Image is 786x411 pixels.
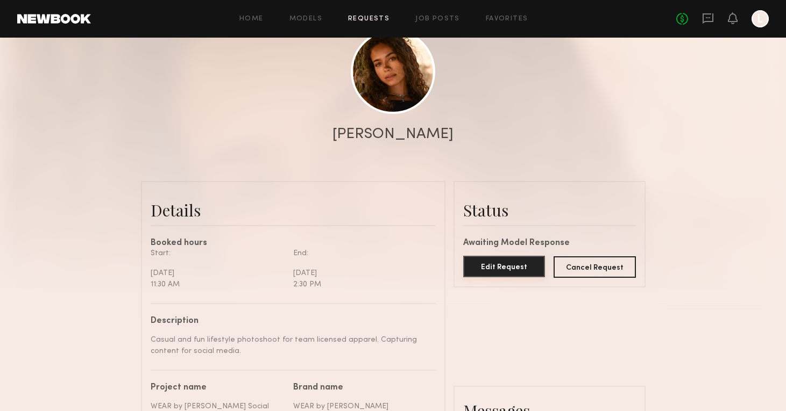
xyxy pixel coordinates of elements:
[151,248,285,259] div: Start:
[239,16,264,23] a: Home
[289,16,322,23] a: Models
[293,384,428,392] div: Brand name
[463,199,636,221] div: Status
[415,16,460,23] a: Job Posts
[463,239,636,248] div: Awaiting Model Response
[151,268,285,279] div: [DATE]
[752,10,769,27] a: L
[293,279,428,290] div: 2:30 PM
[554,256,636,278] button: Cancel Request
[463,256,546,277] button: Edit Request
[348,16,390,23] a: Requests
[486,16,528,23] a: Favorites
[151,239,436,248] div: Booked hours
[151,317,428,326] div: Description
[293,248,428,259] div: End:
[151,199,436,221] div: Details
[332,127,454,142] div: [PERSON_NAME]
[151,334,428,357] div: Casual and fun lifestyle photoshoot for team licensed apparel. Capturing content for social media.
[151,384,285,392] div: Project name
[151,279,285,290] div: 11:30 AM
[293,268,428,279] div: [DATE]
